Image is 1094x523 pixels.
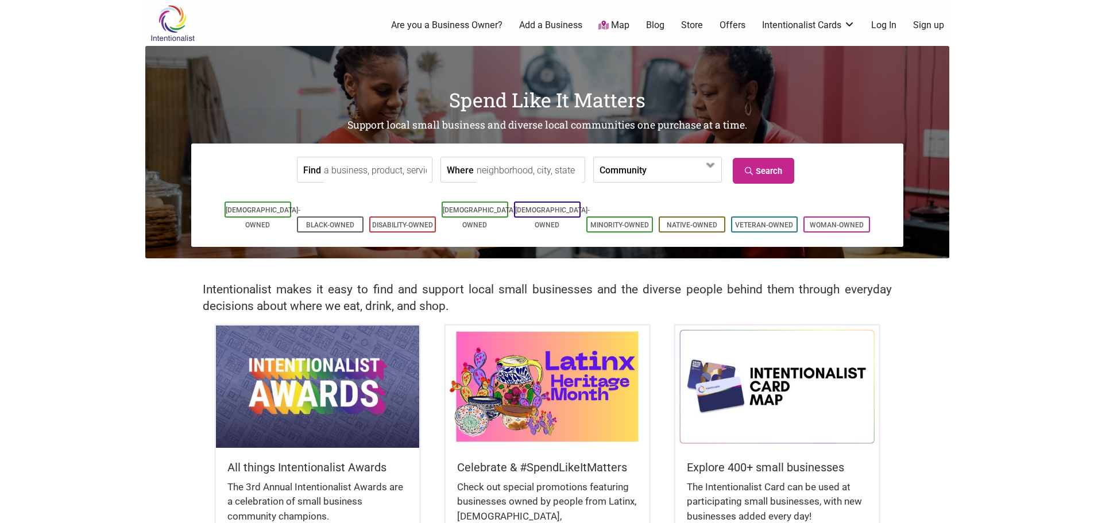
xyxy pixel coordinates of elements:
[372,221,433,229] a: Disability-Owned
[446,326,649,447] img: Latinx / Hispanic Heritage Month
[720,19,745,32] a: Offers
[519,19,582,32] a: Add a Business
[646,19,664,32] a: Blog
[681,19,703,32] a: Store
[447,157,474,182] label: Where
[303,157,321,182] label: Find
[762,19,855,32] a: Intentionalist Cards
[913,19,944,32] a: Sign up
[667,221,717,229] a: Native-Owned
[457,459,637,475] h5: Celebrate & #SpendLikeItMatters
[226,206,300,229] a: [DEMOGRAPHIC_DATA]-Owned
[306,221,354,229] a: Black-Owned
[216,326,419,447] img: Intentionalist Awards
[203,281,892,315] h2: Intentionalist makes it easy to find and support local small businesses and the diverse people be...
[145,86,949,114] h1: Spend Like It Matters
[443,206,517,229] a: [DEMOGRAPHIC_DATA]-Owned
[871,19,896,32] a: Log In
[227,459,408,475] h5: All things Intentionalist Awards
[590,221,649,229] a: Minority-Owned
[145,5,200,42] img: Intentionalist
[598,19,629,32] a: Map
[515,206,590,229] a: [DEMOGRAPHIC_DATA]-Owned
[687,459,867,475] h5: Explore 400+ small businesses
[477,157,582,183] input: neighborhood, city, state
[324,157,429,183] input: a business, product, service
[735,221,793,229] a: Veteran-Owned
[391,19,502,32] a: Are you a Business Owner?
[733,158,794,184] a: Search
[675,326,879,447] img: Intentionalist Card Map
[145,118,949,133] h2: Support local small business and diverse local communities one purchase at a time.
[810,221,864,229] a: Woman-Owned
[600,157,647,182] label: Community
